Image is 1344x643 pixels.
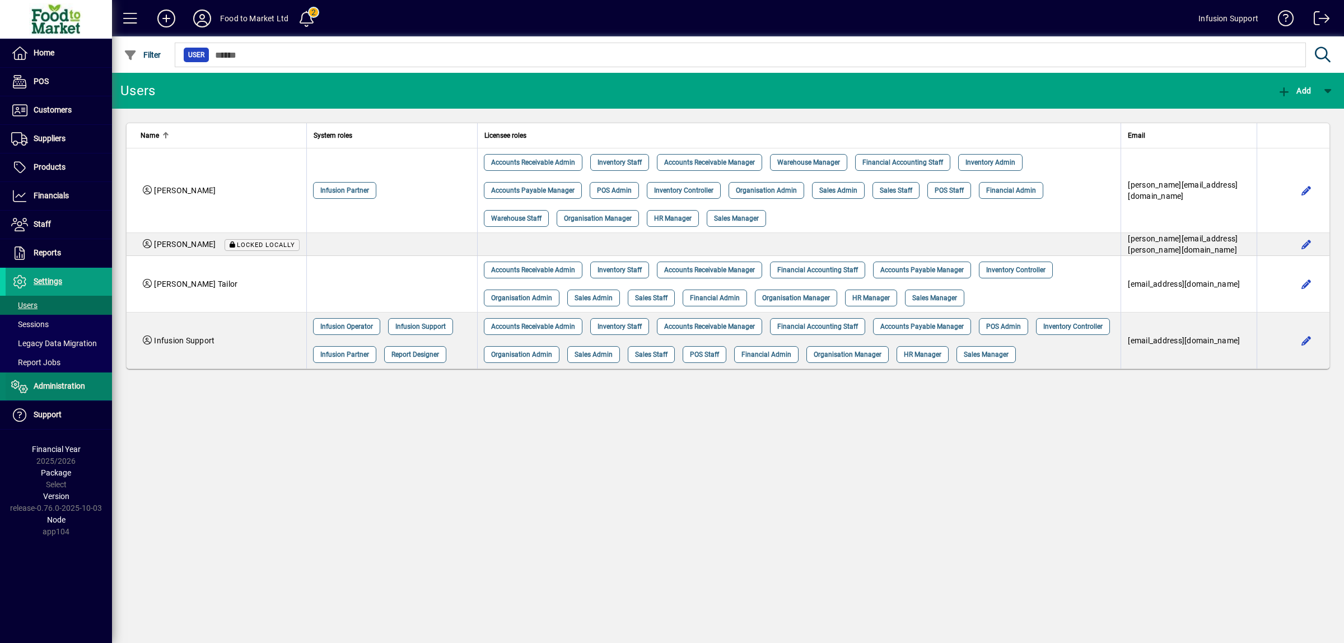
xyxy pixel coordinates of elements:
[6,96,112,124] a: Customers
[1128,234,1238,254] span: [PERSON_NAME][EMAIL_ADDRESS][PERSON_NAME][DOMAIN_NAME]
[154,186,216,195] span: [PERSON_NAME]
[690,292,740,304] span: Financial Admin
[777,264,858,276] span: Financial Accounting Staff
[141,129,300,142] div: Name
[1298,181,1315,199] button: Edit
[986,264,1046,276] span: Inventory Controller
[34,248,61,257] span: Reports
[34,162,66,171] span: Products
[154,240,216,249] span: [PERSON_NAME]
[141,129,159,142] span: Name
[491,321,575,332] span: Accounts Receivable Admin
[597,185,632,196] span: POS Admin
[154,336,214,345] span: Infusion Support
[1043,321,1103,332] span: Inventory Controller
[777,321,858,332] span: Financial Accounting Staff
[320,349,369,360] span: Infusion Partner
[34,105,72,114] span: Customers
[188,49,204,60] span: User
[986,185,1036,196] span: Financial Admin
[184,8,220,29] button: Profile
[904,349,941,360] span: HR Manager
[237,241,295,249] span: Locked locally
[1128,279,1240,288] span: [EMAIL_ADDRESS][DOMAIN_NAME]
[32,445,81,454] span: Financial Year
[491,264,575,276] span: Accounts Receivable Admin
[6,182,112,210] a: Financials
[912,292,957,304] span: Sales Manager
[635,349,668,360] span: Sales Staff
[124,50,161,59] span: Filter
[862,157,943,168] span: Financial Accounting Staff
[11,358,60,367] span: Report Jobs
[11,301,38,310] span: Users
[1128,129,1145,142] span: Email
[1298,332,1315,350] button: Edit
[1305,2,1330,39] a: Logout
[6,401,112,429] a: Support
[47,515,66,524] span: Node
[741,349,791,360] span: Financial Admin
[154,279,237,288] span: [PERSON_NAME] Tailor
[11,339,97,348] span: Legacy Data Migration
[1270,2,1294,39] a: Knowledge Base
[819,185,857,196] span: Sales Admin
[664,321,755,332] span: Accounts Receivable Manager
[121,45,164,65] button: Filter
[598,264,642,276] span: Inventory Staff
[34,77,49,86] span: POS
[1198,10,1258,27] div: Infusion Support
[6,39,112,67] a: Home
[880,264,964,276] span: Accounts Payable Manager
[664,157,755,168] span: Accounts Receivable Manager
[34,277,62,286] span: Settings
[564,213,632,224] span: Organisation Manager
[491,292,552,304] span: Organisation Admin
[220,10,288,27] div: Food to Market Ltd
[935,185,964,196] span: POS Staff
[6,211,112,239] a: Staff
[148,8,184,29] button: Add
[391,349,439,360] span: Report Designer
[6,315,112,334] a: Sessions
[120,82,168,100] div: Users
[664,264,755,276] span: Accounts Receivable Manager
[598,157,642,168] span: Inventory Staff
[484,129,526,142] span: Licensee roles
[320,185,369,196] span: Infusion Partner
[6,296,112,315] a: Users
[814,349,881,360] span: Organisation Manager
[491,349,552,360] span: Organisation Admin
[654,213,692,224] span: HR Manager
[965,157,1015,168] span: Inventory Admin
[6,239,112,267] a: Reports
[34,191,69,200] span: Financials
[6,68,112,96] a: POS
[1298,235,1315,253] button: Edit
[6,153,112,181] a: Products
[34,48,54,57] span: Home
[6,353,112,372] a: Report Jobs
[986,321,1021,332] span: POS Admin
[1275,81,1314,101] button: Add
[575,349,613,360] span: Sales Admin
[11,320,49,329] span: Sessions
[395,321,446,332] span: Infusion Support
[34,134,66,143] span: Suppliers
[1277,86,1311,95] span: Add
[1128,180,1238,201] span: [PERSON_NAME][EMAIL_ADDRESS][DOMAIN_NAME]
[714,213,759,224] span: Sales Manager
[635,292,668,304] span: Sales Staff
[690,349,719,360] span: POS Staff
[777,157,840,168] span: Warehouse Manager
[880,321,964,332] span: Accounts Payable Manager
[43,492,69,501] span: Version
[598,321,642,332] span: Inventory Staff
[6,372,112,400] a: Administration
[34,220,51,229] span: Staff
[6,125,112,153] a: Suppliers
[575,292,613,304] span: Sales Admin
[6,334,112,353] a: Legacy Data Migration
[880,185,912,196] span: Sales Staff
[320,321,373,332] span: Infusion Operator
